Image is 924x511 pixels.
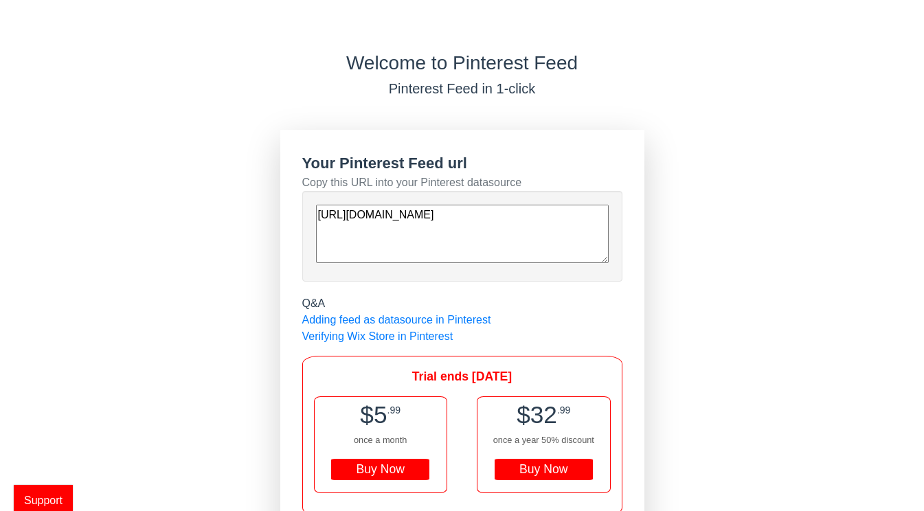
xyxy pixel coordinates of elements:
span: .99 [557,405,571,416]
a: Adding feed as datasource in Pinterest [302,314,491,326]
div: Copy this URL into your Pinterest datasource [302,174,622,191]
a: Verifying Wix Store in Pinterest [302,330,453,342]
div: Buy Now [495,459,593,481]
span: $32 [517,401,557,428]
span: .99 [387,405,401,416]
div: once a year 50% discount [477,433,609,446]
div: Q&A [302,295,622,312]
div: Trial ends [DATE] [314,367,611,385]
div: Buy Now [331,459,429,481]
div: Your Pinterest Feed url [302,152,622,174]
div: once a month [315,433,447,446]
span: $5 [360,401,387,428]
